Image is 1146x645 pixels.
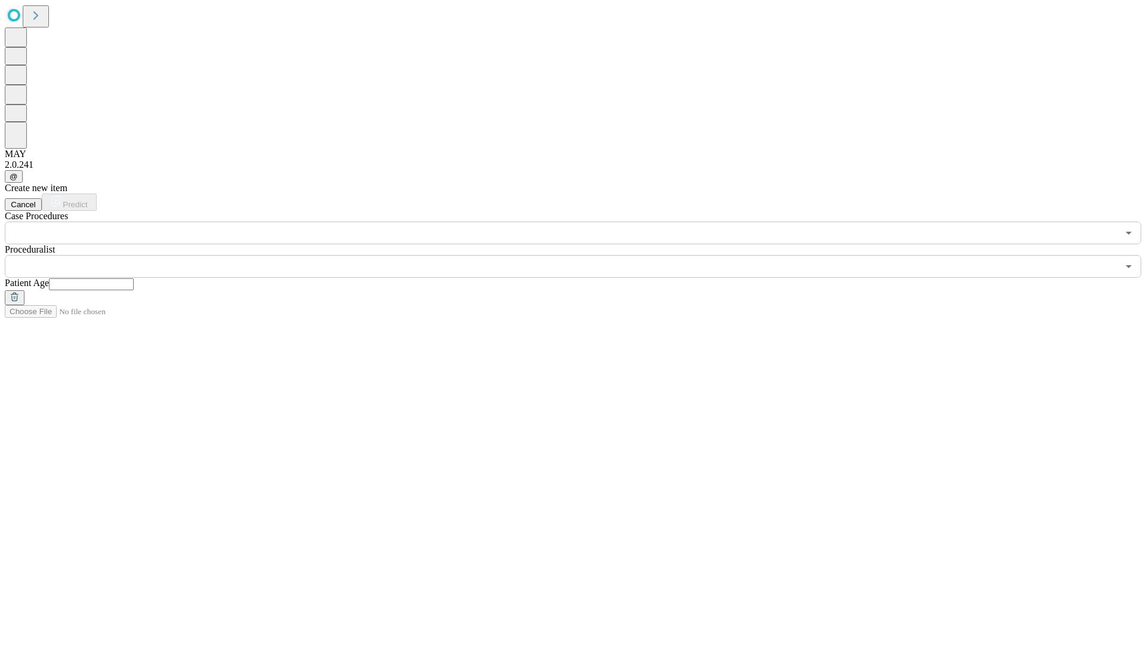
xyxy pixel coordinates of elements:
[5,198,42,211] button: Cancel
[10,172,18,181] span: @
[5,244,55,254] span: Proceduralist
[5,159,1141,170] div: 2.0.241
[5,170,23,183] button: @
[42,193,97,211] button: Predict
[5,278,49,288] span: Patient Age
[63,200,87,209] span: Predict
[1120,225,1137,241] button: Open
[11,200,36,209] span: Cancel
[5,149,1141,159] div: MAY
[1120,258,1137,275] button: Open
[5,211,68,221] span: Scheduled Procedure
[5,183,67,193] span: Create new item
